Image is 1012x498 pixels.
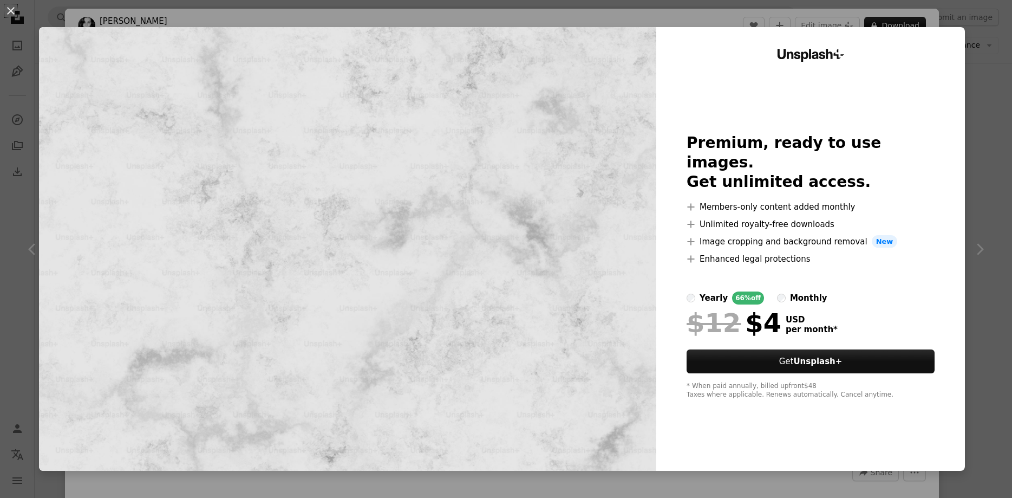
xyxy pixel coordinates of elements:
li: Members-only content added monthly [687,201,935,214]
li: Unlimited royalty-free downloads [687,218,935,231]
div: yearly [700,292,728,305]
div: 66% off [732,292,764,305]
span: per month * [786,325,838,334]
h2: Premium, ready to use images. Get unlimited access. [687,133,935,192]
span: $12 [687,309,741,337]
span: New [872,235,898,248]
input: monthly [777,294,786,302]
strong: Unsplash+ [793,357,842,366]
div: * When paid annually, billed upfront $48 Taxes where applicable. Renews automatically. Cancel any... [687,382,935,399]
li: Enhanced legal protections [687,253,935,266]
span: USD [786,315,838,325]
li: Image cropping and background removal [687,235,935,248]
div: $4 [687,309,781,337]
div: monthly [790,292,827,305]
input: yearly66%off [687,294,695,302]
button: GetUnsplash+ [687,350,935,373]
